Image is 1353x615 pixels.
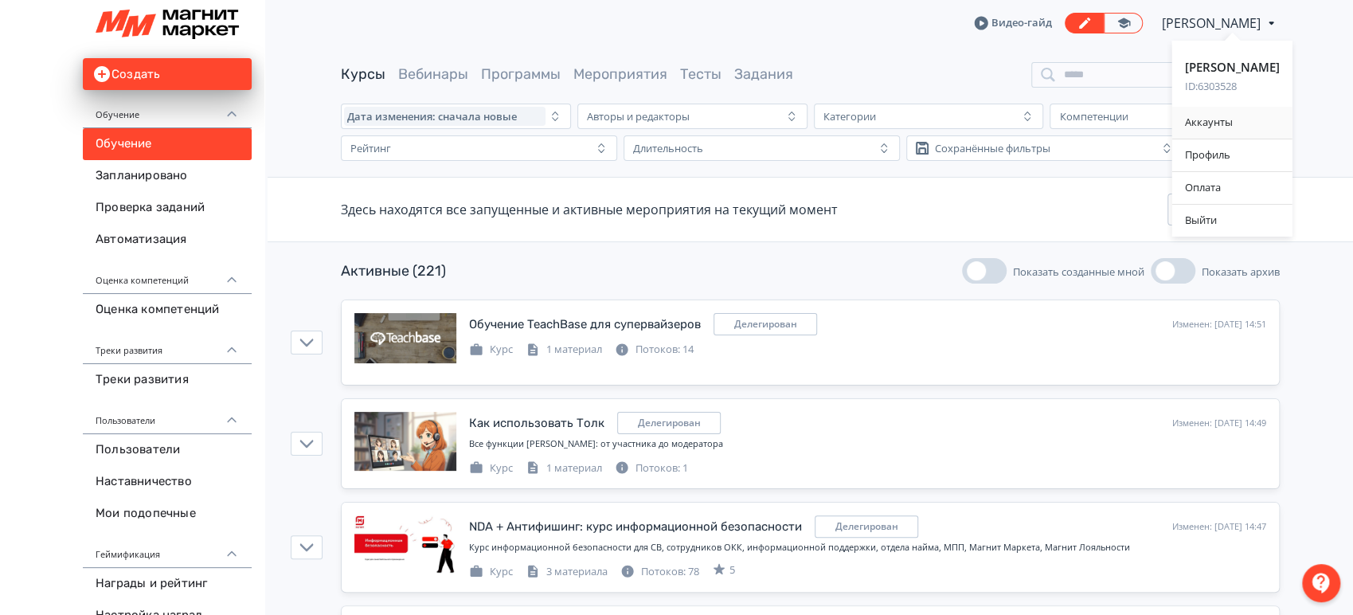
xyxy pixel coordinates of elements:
div: Выйти [1172,205,1292,237]
div: Оплата [1172,172,1292,204]
div: Профиль [1172,139,1292,171]
div: [PERSON_NAME] [1185,60,1280,76]
div: Аккаунты [1172,107,1292,139]
div: ID: 6303528 [1185,79,1280,95]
